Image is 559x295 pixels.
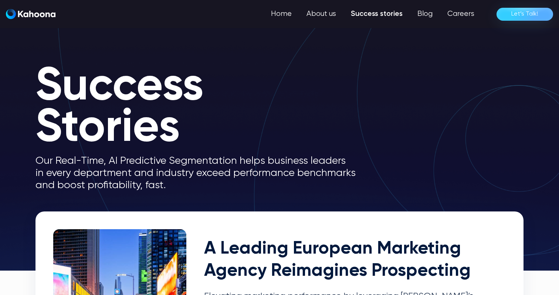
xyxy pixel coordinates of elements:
a: Success stories [343,7,410,21]
h2: A Leading European Marketing Agency Reimagines Prospecting [204,238,506,282]
img: Kahoona logo white [6,9,55,19]
a: About us [299,7,343,21]
a: Home [264,7,299,21]
p: Our Real-Time, AI Predictive Segmentation helps business leaders in every department and industry... [35,155,368,191]
h1: Success Stories [35,67,368,149]
a: home [6,9,55,20]
a: Let’s Talk! [497,8,553,21]
a: Blog [410,7,440,21]
a: Careers [440,7,482,21]
div: Let’s Talk! [511,8,538,20]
